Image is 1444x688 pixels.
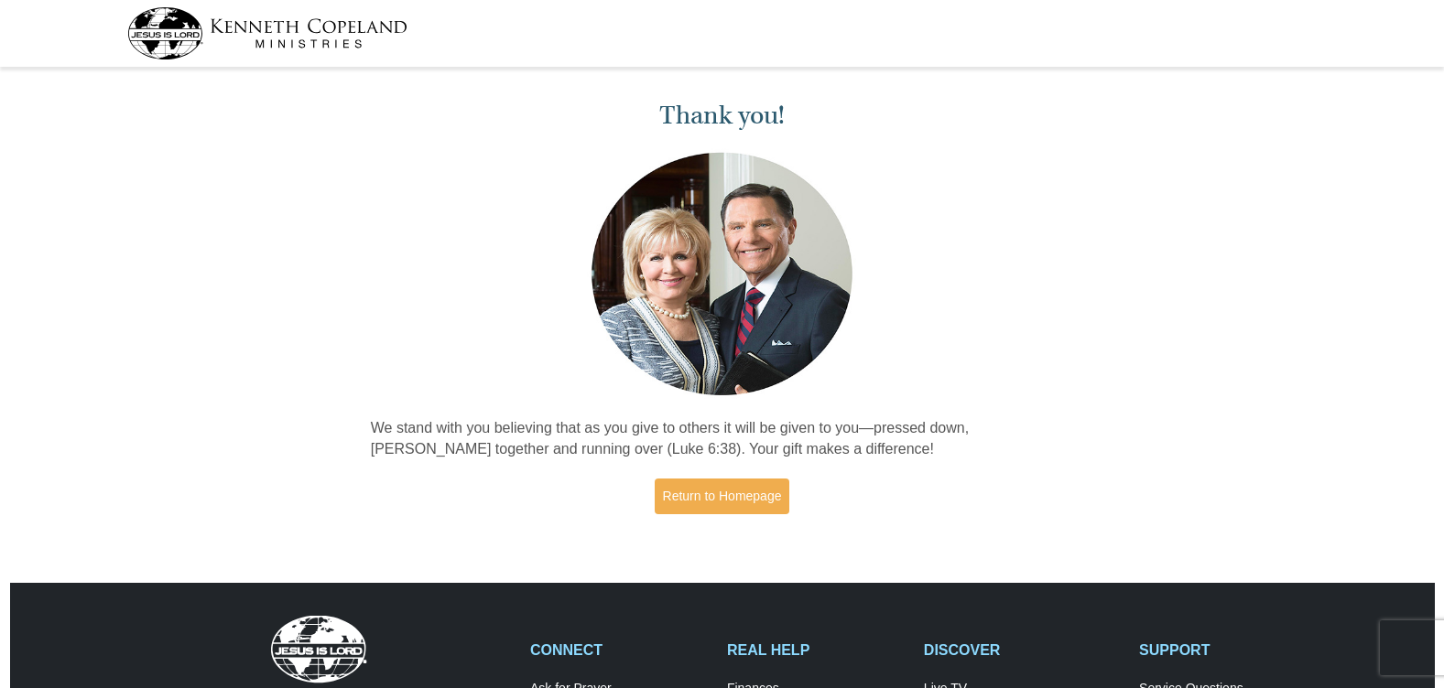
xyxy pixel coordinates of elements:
[1139,641,1317,659] h2: SUPPORT
[371,101,1074,131] h1: Thank you!
[587,148,857,400] img: Kenneth and Gloria
[727,641,905,659] h2: REAL HELP
[371,418,1074,460] p: We stand with you believing that as you give to others it will be given to you—pressed down, [PER...
[924,641,1120,659] h2: DISCOVER
[530,641,708,659] h2: CONNECT
[655,478,790,514] a: Return to Homepage
[127,7,407,59] img: kcm-header-logo.svg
